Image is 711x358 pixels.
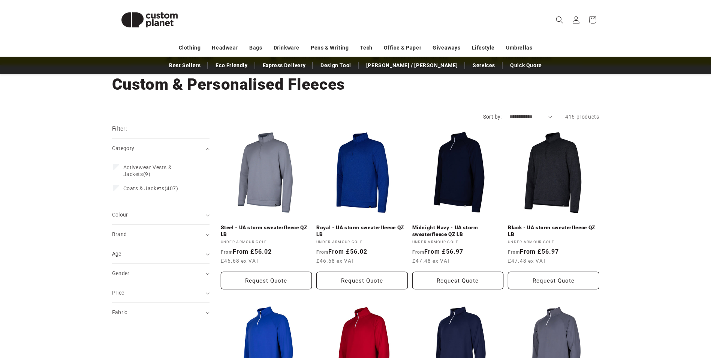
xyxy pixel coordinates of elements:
[551,12,568,28] summary: Search
[165,59,204,72] a: Best Sellers
[112,244,210,263] summary: Age (0 selected)
[311,41,349,54] a: Pens & Writing
[360,41,372,54] a: Tech
[112,303,210,322] summary: Fabric (0 selected)
[123,164,172,177] span: Activewear Vests & Jackets
[212,41,238,54] a: Headwear
[112,231,127,237] span: Brand
[112,283,210,302] summary: Price
[412,272,504,289] button: Request Quote
[123,164,197,177] span: (9)
[259,59,310,72] a: Express Delivery
[212,59,251,72] a: Eco Friendly
[112,212,128,218] span: Colour
[508,272,599,289] button: Request Quote
[112,270,130,276] span: Gender
[123,185,178,192] span: (407)
[112,290,124,296] span: Price
[384,41,421,54] a: Office & Paper
[112,309,127,315] span: Fabric
[506,41,532,54] a: Umbrellas
[506,59,546,72] a: Quick Quote
[674,322,711,358] iframe: Chat Widget
[483,114,502,120] label: Sort by:
[565,114,599,120] span: 416 products
[508,224,599,238] a: Black - UA storm sweaterfleece QZ LB
[112,74,599,95] h1: Custom & Personalised Fleeces
[179,41,201,54] a: Clothing
[221,272,312,289] button: Request Quote
[112,125,127,133] h2: Filter:
[469,59,499,72] a: Services
[274,41,299,54] a: Drinkware
[112,145,135,151] span: Category
[112,3,187,37] img: Custom Planet
[112,225,210,244] summary: Brand (0 selected)
[317,59,355,72] a: Design Tool
[316,272,408,289] button: Request Quote
[112,139,210,158] summary: Category (0 selected)
[472,41,495,54] a: Lifestyle
[112,251,121,257] span: Age
[221,224,312,238] a: Steel - UA storm sweaterfleece QZ LB
[249,41,262,54] a: Bags
[412,224,504,238] a: Midnight Navy - UA storm sweaterfleece QZ LB
[433,41,460,54] a: Giveaways
[123,185,165,191] span: Coats & Jackets
[112,205,210,224] summary: Colour (0 selected)
[316,224,408,238] a: Royal - UA storm sweaterfleece QZ LB
[362,59,461,72] a: [PERSON_NAME] / [PERSON_NAME]
[112,264,210,283] summary: Gender (0 selected)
